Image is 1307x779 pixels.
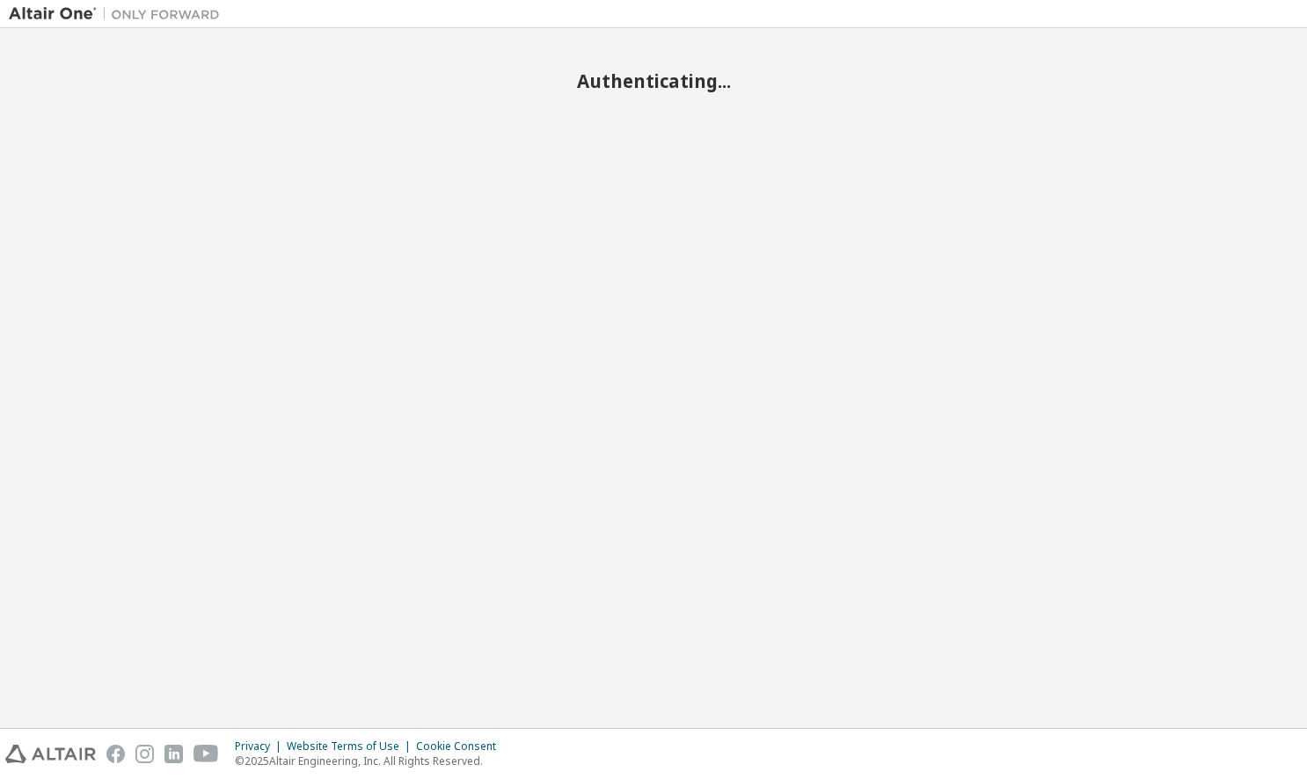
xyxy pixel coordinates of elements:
img: facebook.svg [106,745,125,763]
div: Website Terms of Use [287,739,416,754]
img: instagram.svg [135,745,154,763]
div: Privacy [235,739,287,754]
div: Cookie Consent [416,739,507,754]
h2: Authenticating... [9,69,1298,92]
p: © 2025 Altair Engineering, Inc. All Rights Reserved. [235,754,507,768]
img: Altair One [9,5,229,23]
img: altair_logo.svg [5,745,96,763]
img: youtube.svg [193,745,219,763]
img: linkedin.svg [164,745,183,763]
